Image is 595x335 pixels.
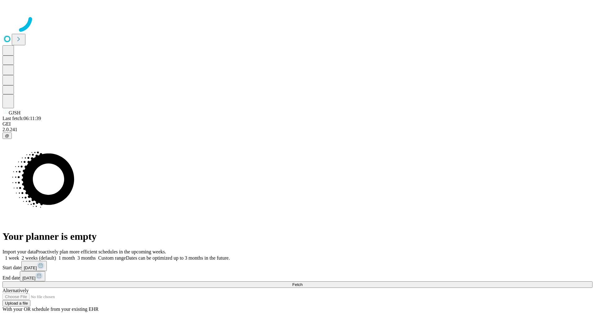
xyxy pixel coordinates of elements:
[20,271,45,281] button: [DATE]
[2,281,593,288] button: Fetch
[2,127,593,132] div: 2.0.241
[2,261,593,271] div: Start date
[5,255,19,261] span: 1 week
[126,255,230,261] span: Dates can be optimized up to 3 months in the future.
[2,121,593,127] div: GEI
[2,271,593,281] div: End date
[98,255,126,261] span: Custom range
[292,282,302,287] span: Fetch
[22,255,56,261] span: 2 weeks (default)
[5,133,9,138] span: @
[77,255,96,261] span: 3 months
[21,261,47,271] button: [DATE]
[36,249,166,254] span: Proactively plan more efficient schedules in the upcoming weeks.
[2,249,36,254] span: Import your data
[22,276,35,280] span: [DATE]
[2,306,99,312] span: With your OR schedule from your existing EHR
[2,288,29,293] span: Alternatively
[2,231,593,242] h1: Your planner is empty
[2,300,30,306] button: Upload a file
[9,110,20,115] span: GJSH
[2,132,12,139] button: @
[2,116,41,121] span: Last fetch: 06:11:39
[24,266,37,270] span: [DATE]
[59,255,75,261] span: 1 month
